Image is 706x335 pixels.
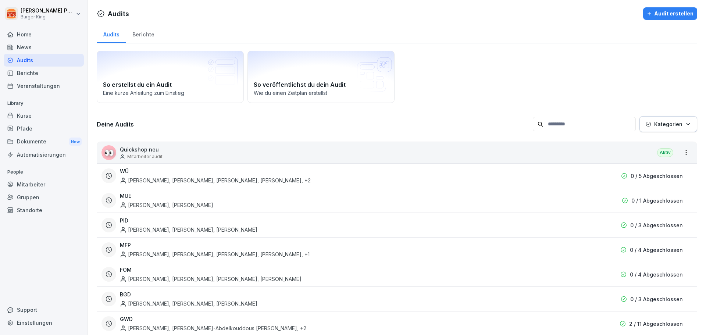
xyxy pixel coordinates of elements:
a: Standorte [4,204,84,217]
h2: So erstellst du ein Audit [103,80,238,89]
h3: GWD [120,315,133,323]
h3: Deine Audits [97,120,529,128]
div: Support [4,303,84,316]
div: [PERSON_NAME], [PERSON_NAME], [PERSON_NAME], [PERSON_NAME] , +2 [120,177,311,184]
a: News [4,41,84,54]
div: [PERSON_NAME], [PERSON_NAME], [PERSON_NAME], [PERSON_NAME] , +1 [120,250,310,258]
a: Pfade [4,122,84,135]
h2: So veröffentlichst du dein Audit [254,80,388,89]
p: Quickshop neu [120,146,163,153]
div: [PERSON_NAME], [PERSON_NAME] [120,201,213,209]
p: 0 / 4 Abgeschlossen [630,271,683,278]
a: Home [4,28,84,41]
a: So erstellst du ein AuditEine kurze Anleitung zum Einstieg [97,51,244,103]
a: Einstellungen [4,316,84,329]
a: Mitarbeiter [4,178,84,191]
div: [PERSON_NAME], [PERSON_NAME], [PERSON_NAME] [120,300,257,307]
p: Eine kurze Anleitung zum Einstieg [103,89,238,97]
div: [PERSON_NAME], [PERSON_NAME], [PERSON_NAME], [PERSON_NAME] [120,275,302,283]
h3: WÜ [120,167,129,175]
a: Gruppen [4,191,84,204]
h3: FOM [120,266,132,274]
p: 0 / 4 Abgeschlossen [630,246,683,254]
a: So veröffentlichst du dein AuditWie du einen Zeitplan erstellst [247,51,395,103]
a: DokumenteNew [4,135,84,149]
div: Dokumente [4,135,84,149]
button: Audit erstellen [643,7,697,20]
div: New [69,138,82,146]
a: Audits [4,54,84,67]
p: 0 / 3 Abgeschlossen [630,221,683,229]
p: Mitarbeiter audit [127,153,163,160]
div: Audit erstellen [647,10,693,18]
a: Kurse [4,109,84,122]
h3: BGD [120,291,131,298]
a: Berichte [4,67,84,79]
h3: MUE [120,192,131,200]
p: Library [4,97,84,109]
h3: PID [120,217,128,224]
p: People [4,166,84,178]
p: 0 / 3 Abgeschlossen [630,295,683,303]
a: Audits [97,24,126,43]
p: [PERSON_NAME] Pecher [21,8,74,14]
h1: Audits [108,9,129,19]
p: Kategorien [654,120,682,128]
div: [PERSON_NAME], [PERSON_NAME], [PERSON_NAME] [120,226,257,234]
a: Automatisierungen [4,148,84,161]
p: Wie du einen Zeitplan erstellst [254,89,388,97]
button: Kategorien [639,116,697,132]
div: Aktiv [657,148,673,157]
p: 2 / 11 Abgeschlossen [629,320,683,328]
a: Berichte [126,24,161,43]
div: [PERSON_NAME], [PERSON_NAME]-Abdelkouddous [PERSON_NAME] , +2 [120,324,306,332]
h3: MFP [120,241,131,249]
p: Burger King [21,14,74,19]
div: 👀 [101,145,116,160]
a: Veranstaltungen [4,79,84,92]
p: 0 / 1 Abgeschlossen [631,197,683,204]
p: 0 / 5 Abgeschlossen [631,172,683,180]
